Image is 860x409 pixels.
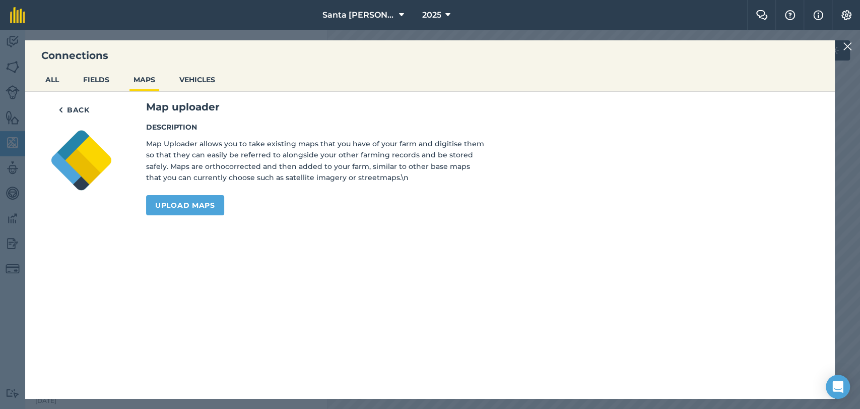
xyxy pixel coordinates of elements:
[79,70,113,89] button: FIELDS
[843,40,852,52] img: svg+xml;base64,PHN2ZyB4bWxucz0iaHR0cDovL3d3dy53My5vcmcvMjAwMC9zdmciIHdpZHRoPSIyMiIgaGVpZ2h0PSIzMC...
[146,100,811,114] h3: Map uploader
[422,9,441,21] span: 2025
[146,138,485,184] p: Map Uploader allows you to take existing maps that you have of your farm and digitise them so tha...
[41,70,63,89] button: ALL
[58,104,63,116] img: svg+xml;base64,PHN2ZyB4bWxucz0iaHR0cDovL3d3dy53My5vcmcvMjAwMC9zdmciIHdpZHRoPSI5IiBoZWlnaHQ9IjI0Ii...
[813,9,823,21] img: svg+xml;base64,PHN2ZyB4bWxucz0iaHR0cDovL3d3dy53My5vcmcvMjAwMC9zdmciIHdpZHRoPSIxNyIgaGVpZ2h0PSIxNy...
[175,70,219,89] button: VEHICLES
[826,375,850,399] div: Open Intercom Messenger
[129,70,159,89] button: MAPS
[49,100,99,120] button: Back
[25,48,835,63] h3: Connections
[146,195,224,215] a: Upload maps
[322,9,394,21] span: Santa [PERSON_NAME]
[10,7,25,23] img: fieldmargin Logo
[146,122,485,133] h4: Description
[840,10,852,20] img: A cog icon
[784,10,796,20] img: A question mark icon
[756,10,768,20] img: Two speech bubbles overlapping with the left bubble in the forefront
[49,128,114,193] img: Map uploader logo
